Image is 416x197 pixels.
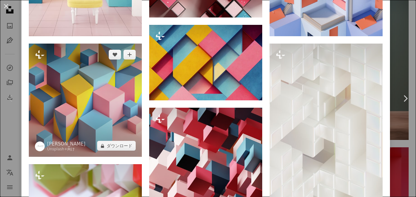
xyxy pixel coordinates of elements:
[35,141,45,151] img: Alexander Milsのプロフィールを見る
[149,180,262,186] a: 赤、ピンク、青の立方体の抽象的な背景
[47,141,85,147] a: [PERSON_NAME]
[149,25,262,100] img: 異なる色のブロックを持つカラフルな抽象的背景
[123,50,136,60] button: コレクションに追加する
[109,50,121,60] button: いいね！
[395,69,416,128] a: 次へ
[97,141,136,151] button: ダウンロード
[29,44,142,157] img: ピンクの表面にさまざまな色のブロックの束
[47,147,85,152] div: 向け
[270,130,383,136] a: 立方体のパターンを持つ白い背景
[149,60,262,65] a: 異なる色のブロックを持つカラフルな抽象的背景
[47,147,67,151] a: Unsplash+
[29,97,142,103] a: ピンクの表面にさまざまな色のブロックの束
